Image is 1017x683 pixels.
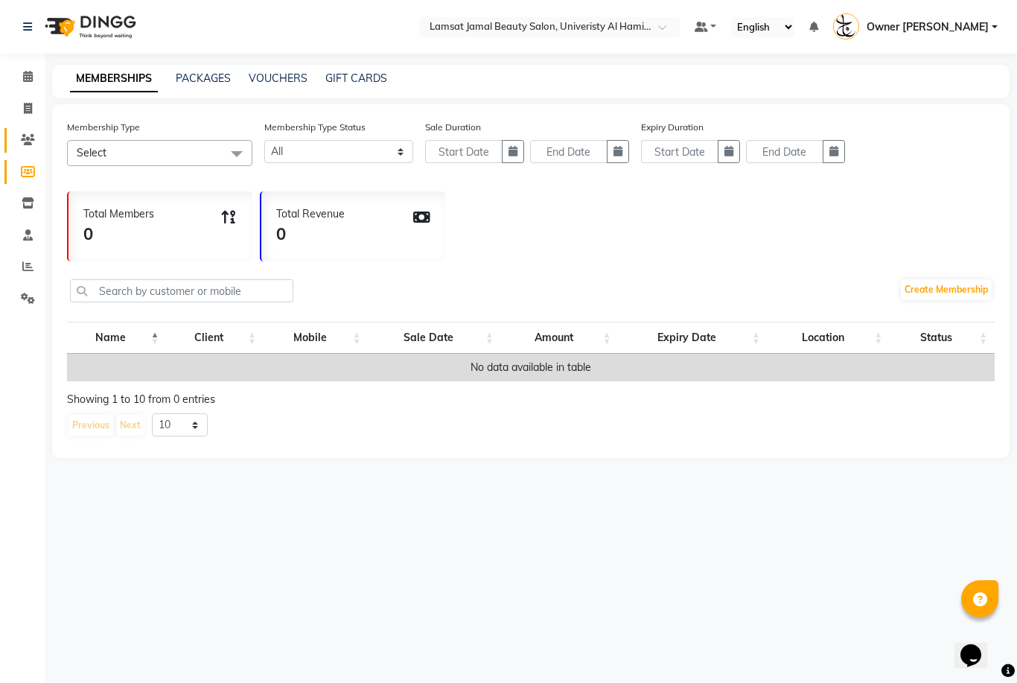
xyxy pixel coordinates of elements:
[501,322,618,354] th: Amount: activate to sort column ascending
[68,415,113,436] button: Previous
[77,146,106,159] span: Select
[67,392,995,407] div: Showing 1 to 10 from 0 entries
[83,206,154,222] div: Total Members
[83,222,154,247] div: 0
[833,13,859,39] img: Owner Aliya
[890,322,995,354] th: Status: activate to sort column ascending
[425,140,503,163] input: Start Date
[746,140,823,163] input: End Date
[249,72,307,85] a: VOUCHERS
[954,623,1002,668] iframe: chat widget
[369,322,501,354] th: Sale Date: activate to sort column ascending
[276,206,345,222] div: Total Revenue
[176,72,231,85] a: PACKAGES
[425,121,481,134] label: Sale Duration
[619,322,768,354] th: Expiry Date: activate to sort column ascending
[768,322,890,354] th: Location: activate to sort column ascending
[38,6,140,48] img: logo
[67,322,167,354] th: Name: activate to sort column descending
[641,121,704,134] label: Expiry Duration
[901,279,992,300] a: Create Membership
[167,322,264,354] th: Client: activate to sort column ascending
[264,322,369,354] th: Mobile: activate to sort column ascending
[70,66,158,92] a: MEMBERSHIPS
[641,140,718,163] input: Start Date
[67,121,140,134] label: Membership Type
[116,415,144,436] button: Next
[325,72,387,85] a: GIFT CARDS
[530,140,608,163] input: End Date
[867,19,989,35] span: Owner [PERSON_NAME]
[264,121,366,134] label: Membership Type Status
[67,354,995,381] td: No data available in table
[276,222,345,247] div: 0
[70,279,293,302] input: Search by customer or mobile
